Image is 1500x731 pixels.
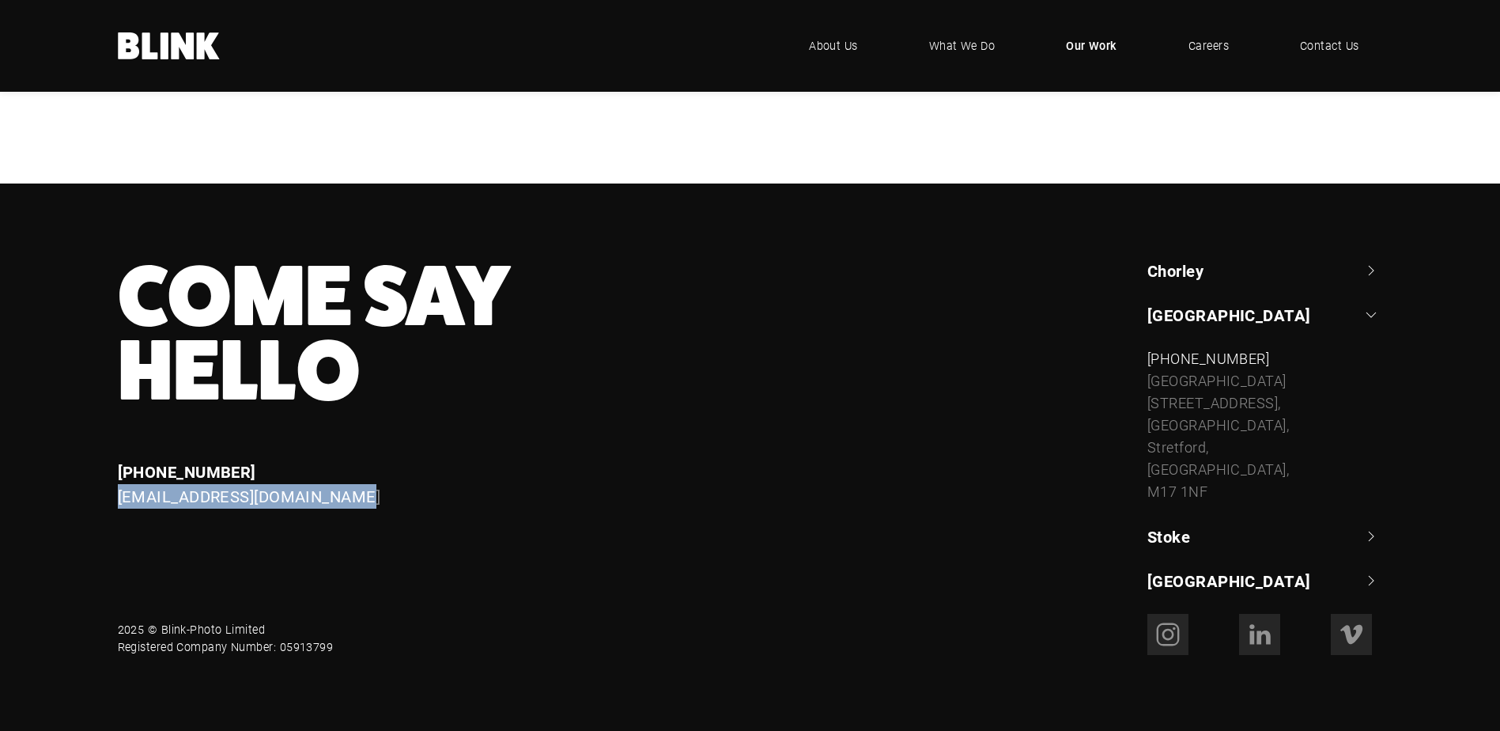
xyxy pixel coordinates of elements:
[929,37,996,55] span: What We Do
[1147,370,1383,502] div: [GEOGRAPHIC_DATA][STREET_ADDRESS], [GEOGRAPHIC_DATA], Stretford, [GEOGRAPHIC_DATA], M17 1NF
[118,32,221,59] a: Home
[1147,348,1383,502] div: [GEOGRAPHIC_DATA]
[1300,37,1359,55] span: Contact Us
[785,22,882,70] a: About Us
[118,486,381,506] a: [EMAIL_ADDRESS][DOMAIN_NAME]
[1147,349,1269,368] a: [PHONE_NUMBER]
[1147,259,1383,282] a: Chorley
[1147,525,1383,547] a: Stoke
[1276,22,1383,70] a: Contact Us
[1042,22,1141,70] a: Our Work
[1188,37,1229,55] span: Careers
[118,259,868,408] h3: Come Say Hello
[1066,37,1117,55] span: Our Work
[118,461,256,482] a: [PHONE_NUMBER]
[118,621,334,655] div: 2025 © Blink-Photo Limited Registered Company Number: 05913799
[1147,570,1383,592] a: [GEOGRAPHIC_DATA]
[1147,304,1383,326] a: [GEOGRAPHIC_DATA]
[1165,22,1253,70] a: Careers
[905,22,1019,70] a: What We Do
[809,37,858,55] span: About Us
